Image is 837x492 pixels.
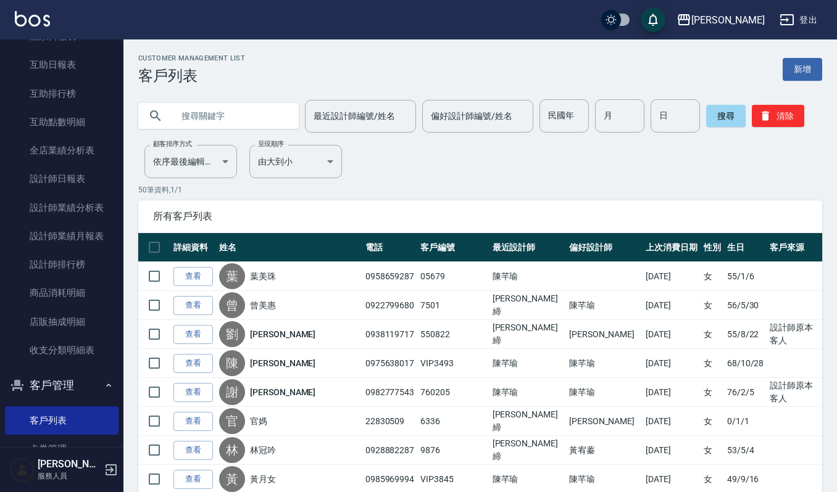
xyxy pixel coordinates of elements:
td: 0975638017 [362,349,418,378]
th: 詳細資料 [170,233,216,262]
a: 互助日報表 [5,51,119,79]
p: 服務人員 [38,470,101,482]
th: 最近設計師 [489,233,566,262]
div: 由大到小 [249,145,342,178]
th: 電話 [362,233,418,262]
th: 性別 [701,233,724,262]
td: [PERSON_NAME]締 [489,291,566,320]
td: [DATE] [643,407,701,436]
td: 0982777543 [362,378,418,407]
a: 卡券管理 [5,435,119,463]
a: 店販抽成明細 [5,308,119,336]
td: 黃宥蓁 [566,436,643,465]
div: 依序最後編輯時間 [144,145,237,178]
a: 商品消耗明細 [5,279,119,307]
td: [DATE] [643,262,701,291]
td: 0958659287 [362,262,418,291]
img: Logo [15,11,50,27]
button: 搜尋 [706,105,746,127]
p: 50 筆資料, 1 / 1 [138,184,822,195]
div: 官 [219,408,245,434]
td: VIP3493 [417,349,489,378]
button: [PERSON_NAME] [672,7,770,33]
th: 上次消費日期 [643,233,701,262]
td: [DATE] [643,349,701,378]
td: 550822 [417,320,489,349]
td: 0922799680 [362,291,418,320]
button: 客戶管理 [5,369,119,401]
td: 女 [701,407,724,436]
a: 查看 [173,296,213,315]
td: 陳芊瑜 [566,291,643,320]
td: [PERSON_NAME]締 [489,407,566,436]
td: 22830509 [362,407,418,436]
td: 6336 [417,407,489,436]
td: 設計師原本客人 [767,320,822,349]
button: save [641,7,665,32]
a: 設計師業績分析表 [5,194,119,222]
td: 女 [701,436,724,465]
button: 登出 [775,9,822,31]
td: 760205 [417,378,489,407]
a: 新增 [783,58,822,81]
td: 陳芊瑜 [566,378,643,407]
td: 55/8/22 [724,320,767,349]
td: [DATE] [643,291,701,320]
td: 陳芊瑜 [566,349,643,378]
div: 林 [219,437,245,463]
a: 查看 [173,325,213,344]
th: 客戶來源 [767,233,822,262]
td: 7501 [417,291,489,320]
a: 查看 [173,441,213,460]
a: 查看 [173,412,213,431]
th: 客戶編號 [417,233,489,262]
td: [DATE] [643,378,701,407]
td: [PERSON_NAME]締 [489,320,566,349]
img: Person [10,457,35,482]
a: 收支分類明細表 [5,336,119,364]
th: 偏好設計師 [566,233,643,262]
div: 葉 [219,263,245,289]
td: 女 [701,262,724,291]
td: [DATE] [643,320,701,349]
div: 陳 [219,350,245,376]
a: 查看 [173,470,213,489]
h5: [PERSON_NAME] [38,458,101,470]
a: [PERSON_NAME] [250,357,315,369]
td: [PERSON_NAME] [566,407,643,436]
td: 76/2/5 [724,378,767,407]
div: [PERSON_NAME] [691,12,765,28]
h2: Customer Management List [138,54,245,62]
input: 搜尋關鍵字 [173,99,289,133]
td: 9876 [417,436,489,465]
td: 0928882287 [362,436,418,465]
td: 55/1/6 [724,262,767,291]
a: 曾美惠 [250,299,276,311]
td: 女 [701,349,724,378]
td: 設計師原本客人 [767,378,822,407]
td: 53/5/4 [724,436,767,465]
td: 0938119717 [362,320,418,349]
a: 互助排行榜 [5,80,119,108]
td: 56/5/30 [724,291,767,320]
a: [PERSON_NAME] [250,386,315,398]
div: 劉 [219,321,245,347]
td: 陳芊瑜 [489,349,566,378]
a: 林冠吟 [250,444,276,456]
a: 互助點數明細 [5,108,119,136]
a: 查看 [173,354,213,373]
td: 陳芊瑜 [489,262,566,291]
a: 查看 [173,267,213,286]
span: 所有客戶列表 [153,210,807,223]
a: 設計師業績月報表 [5,222,119,250]
td: 0/1/1 [724,407,767,436]
label: 顧客排序方式 [153,139,192,149]
h3: 客戶列表 [138,67,245,84]
a: 設計師排行榜 [5,250,119,279]
div: 曾 [219,292,245,318]
td: 05679 [417,262,489,291]
td: [PERSON_NAME] [566,320,643,349]
td: 陳芊瑜 [489,378,566,407]
a: [PERSON_NAME] [250,328,315,340]
td: 女 [701,320,724,349]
